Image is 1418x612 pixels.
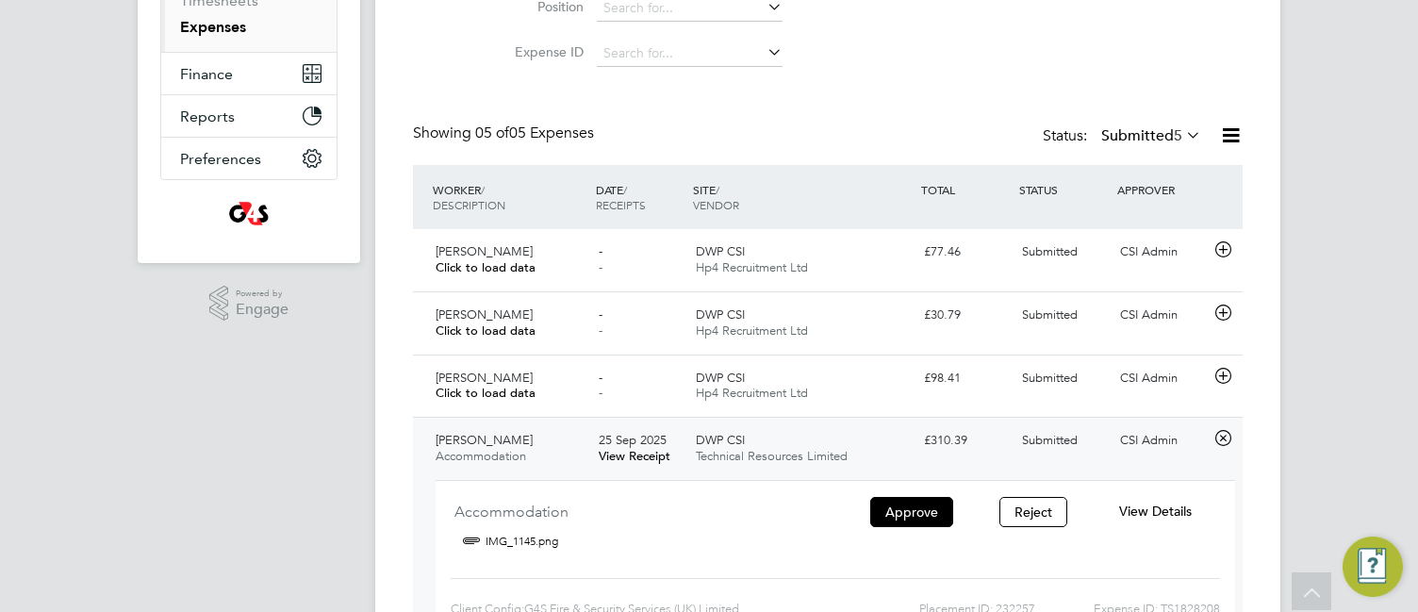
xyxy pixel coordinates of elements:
[688,173,916,222] div: SITE
[413,124,598,143] div: Showing
[436,306,533,323] span: [PERSON_NAME]
[591,173,689,222] div: DATE
[436,432,533,448] span: [PERSON_NAME]
[436,370,533,386] span: [PERSON_NAME]
[916,237,1014,268] div: £77.46
[599,385,602,401] span: -
[225,199,273,229] img: g4sssuk-logo-retina.png
[1043,124,1205,150] div: Status:
[1113,237,1211,268] div: CSI Admin
[428,173,591,222] div: WORKER
[1022,243,1078,259] span: Submitted
[716,182,719,197] span: /
[596,197,646,212] span: RECEIPTS
[1022,306,1078,323] span: Submitted
[696,448,848,464] span: Technical Resources Limited
[1174,126,1182,145] span: 5
[1014,173,1113,207] div: STATUS
[696,306,745,323] span: DWP CSI
[180,18,246,36] a: Expenses
[999,497,1067,527] button: Reject
[454,496,850,527] div: Accommodation
[1113,173,1211,207] div: APPROVER
[1343,537,1403,597] button: Engage Resource Center
[1022,432,1078,448] span: Submitted
[916,300,1014,331] div: £30.79
[499,43,584,60] label: Expense ID
[599,370,602,386] span: -
[161,95,337,137] button: Reports
[161,53,337,94] button: Finance
[436,323,536,339] span: Click to load data
[436,385,536,401] span: Click to load data
[1113,300,1211,331] div: CSI Admin
[486,527,558,555] a: IMG_1145.png
[475,124,594,142] span: 05 Expenses
[160,199,338,229] a: Go to home page
[696,432,745,448] span: DWP CSI
[436,243,533,259] span: [PERSON_NAME]
[481,182,485,197] span: /
[599,323,602,339] span: -
[623,182,627,197] span: /
[236,286,289,302] span: Powered by
[870,497,953,527] button: Approve
[1113,425,1211,456] div: CSI Admin
[436,259,536,275] span: Click to load data
[1022,370,1078,386] span: Submitted
[916,173,1014,207] div: TOTAL
[161,138,337,179] button: Preferences
[1101,126,1201,145] label: Submitted
[597,41,783,67] input: Search for...
[599,432,667,448] span: 25 Sep 2025
[696,243,745,259] span: DWP CSI
[599,259,602,275] span: -
[433,197,505,212] span: DESCRIPTION
[209,286,289,322] a: Powered byEngage
[236,302,289,318] span: Engage
[696,370,745,386] span: DWP CSI
[916,425,1014,456] div: £310.39
[696,259,808,275] span: Hp4 Recruitment Ltd
[599,306,602,323] span: -
[180,108,235,125] span: Reports
[1119,503,1192,520] span: View Details
[180,65,233,83] span: Finance
[599,243,602,259] span: -
[916,363,1014,394] div: £98.41
[693,197,739,212] span: VENDOR
[436,448,526,464] span: Accommodation
[1113,363,1211,394] div: CSI Admin
[696,385,808,401] span: Hp4 Recruitment Ltd
[599,448,670,464] a: View Receipt
[696,323,808,339] span: Hp4 Recruitment Ltd
[475,124,509,142] span: 05 of
[180,150,261,168] span: Preferences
